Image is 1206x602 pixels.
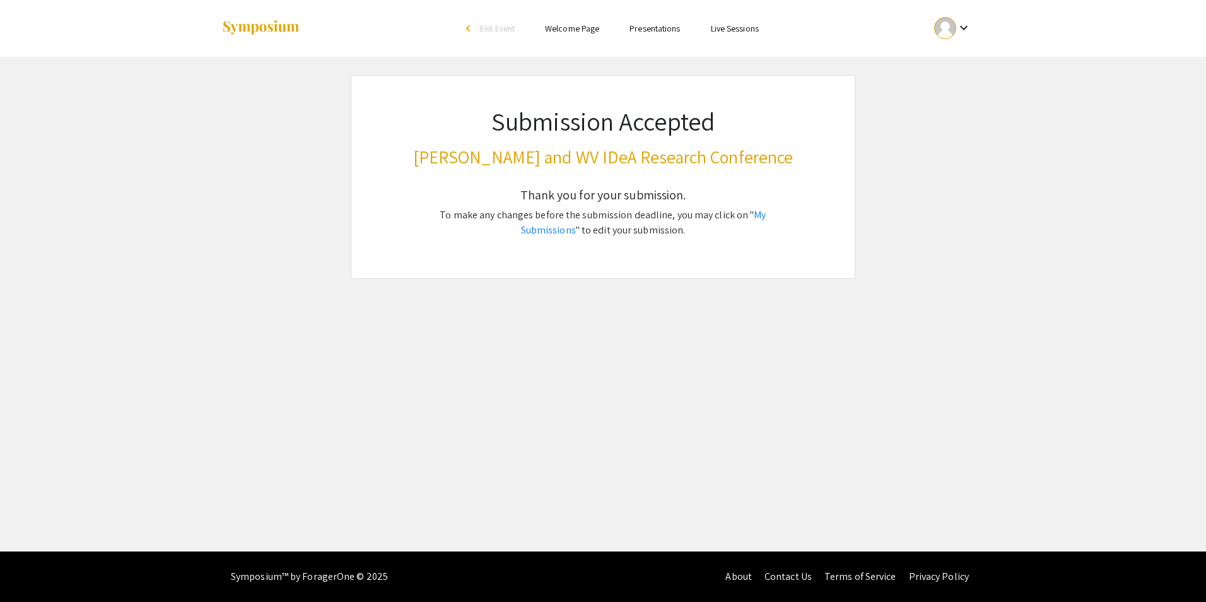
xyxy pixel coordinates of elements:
[9,545,54,593] iframe: Chat
[413,187,793,203] h5: Thank you for your submission.
[629,23,680,34] a: Presentations
[231,552,388,602] div: Symposium™ by ForagerOne © 2025
[824,570,896,583] a: Terms of Service
[711,23,759,34] a: Live Sessions
[221,20,300,37] img: Symposium by ForagerOne
[545,23,599,34] a: Welcome Page
[413,208,793,238] p: To make any changes before the submission deadline, you may click on " " to edit your submission.
[521,208,766,237] a: My Submissions
[480,23,515,34] span: Exit Event
[764,570,812,583] a: Contact Us
[725,570,752,583] a: About
[413,106,793,136] h1: Submission Accepted
[956,20,971,35] mat-icon: Expand account dropdown
[909,570,969,583] a: Privacy Policy
[466,25,474,32] div: arrow_back_ios
[413,146,793,168] h3: [PERSON_NAME] and WV IDeA Research Conference
[921,14,985,42] button: Expand account dropdown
